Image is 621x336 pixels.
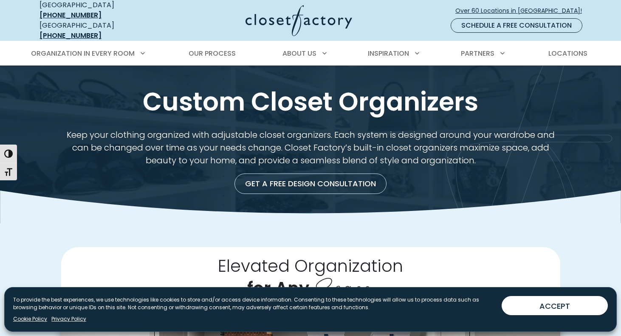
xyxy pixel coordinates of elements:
span: Inspiration [368,48,409,58]
a: Over 60 Locations in [GEOGRAPHIC_DATA]! [455,3,589,18]
nav: Primary Menu [25,42,596,65]
span: Space [313,268,374,302]
a: Get a Free Design Consultation [234,174,387,194]
a: [PHONE_NUMBER] [40,31,102,40]
span: Over 60 Locations in [GEOGRAPHIC_DATA]! [455,6,589,15]
a: [PHONE_NUMBER] [40,10,102,20]
img: Closet Factory Logo [246,5,352,36]
span: for Any [247,276,309,300]
span: Our Process [189,48,236,58]
h1: Custom Closet Organizers [38,86,583,118]
span: Elevated Organization [218,254,403,278]
span: Organization in Every Room [31,48,135,58]
span: About Us [282,48,316,58]
p: To provide the best experiences, we use technologies like cookies to store and/or access device i... [13,296,495,311]
a: Schedule a Free Consultation [451,18,582,33]
span: Partners [461,48,494,58]
span: Locations [548,48,587,58]
a: Privacy Policy [51,315,86,323]
a: Cookie Policy [13,315,47,323]
p: Keep your clothing organized with adjustable closet organizers. Each system is designed around yo... [61,128,560,167]
button: ACCEPT [502,296,608,315]
div: [GEOGRAPHIC_DATA] [40,20,163,41]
